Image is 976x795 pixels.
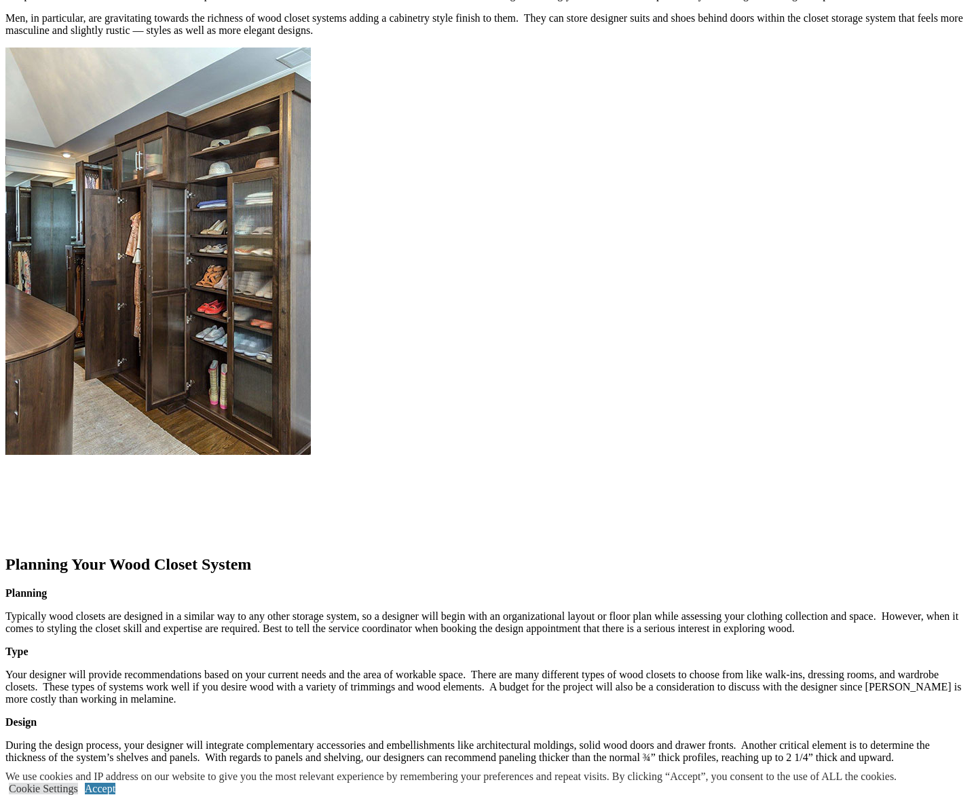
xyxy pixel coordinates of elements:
[5,587,47,599] strong: Planning
[9,783,78,794] a: Cookie Settings
[5,555,971,574] h2: Planning Your Wood Closet System
[5,716,37,728] strong: Design
[5,771,897,783] div: We use cookies and IP address on our website to give you the most relevant experience by remember...
[85,783,115,794] a: Accept
[5,12,971,37] p: Men, in particular, are gravitating towards the richness of wood closet systems adding a cabinetr...
[5,610,971,635] p: Typically wood closets are designed in a similar way to any other storage system, so a designer w...
[5,669,971,705] p: Your designer will provide recommendations based on your current needs and the area of workable s...
[5,48,311,455] img: walnut dressing room
[5,739,971,764] p: During the design process, your designer will integrate complementary accessories and embellishme...
[5,646,28,657] strong: Type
